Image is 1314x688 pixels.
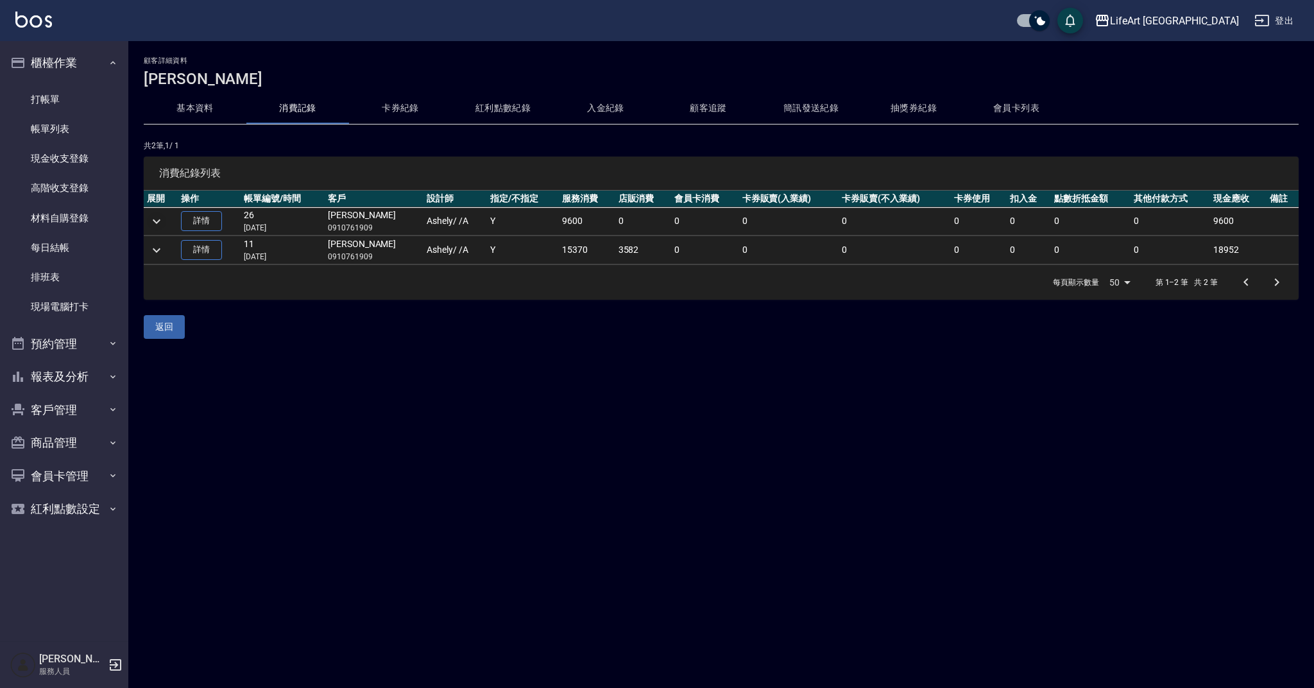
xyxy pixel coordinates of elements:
th: 會員卡消費 [671,191,739,207]
button: 報表及分析 [5,360,123,393]
button: 客戶管理 [5,393,123,427]
p: [DATE] [244,251,321,262]
a: 排班表 [5,262,123,292]
td: Y [487,207,559,236]
td: 9600 [1210,207,1266,236]
th: 指定/不指定 [487,191,559,207]
th: 現金應收 [1210,191,1266,207]
th: 店販消費 [615,191,671,207]
th: 設計師 [423,191,487,207]
td: 0 [615,207,671,236]
button: 卡券紀錄 [349,93,452,124]
th: 點數折抵金額 [1051,191,1131,207]
p: 第 1–2 筆 共 2 筆 [1156,277,1218,288]
button: 櫃檯作業 [5,46,123,80]
th: 卡券販賣(不入業績) [839,191,950,207]
a: 詳情 [181,211,222,231]
button: LifeArt [GEOGRAPHIC_DATA] [1089,8,1244,34]
th: 卡券使用 [951,191,1007,207]
button: expand row [147,241,166,260]
a: 現場電腦打卡 [5,292,123,322]
button: 簡訊發送紀錄 [760,93,862,124]
th: 備註 [1267,191,1299,207]
td: 11 [241,236,325,264]
a: 帳單列表 [5,114,123,144]
button: 顧客追蹤 [657,93,760,124]
td: 0 [839,207,950,236]
button: 登出 [1249,9,1299,33]
td: 0 [1131,236,1210,264]
h5: [PERSON_NAME] [39,653,105,666]
button: expand row [147,212,166,231]
td: 0 [951,236,1007,264]
button: 紅利點數設定 [5,492,123,526]
span: 消費紀錄列表 [159,167,1283,180]
td: 26 [241,207,325,236]
p: 0910761909 [328,222,420,234]
td: 0 [951,207,1007,236]
th: 帳單編號/時間 [241,191,325,207]
td: 0 [1131,207,1210,236]
a: 詳情 [181,240,222,260]
td: 0 [1007,236,1051,264]
td: 0 [739,236,839,264]
th: 展開 [144,191,178,207]
button: 抽獎券紀錄 [862,93,965,124]
button: 返回 [144,315,185,339]
td: 0 [1007,207,1051,236]
button: 商品管理 [5,426,123,460]
td: 18952 [1210,236,1266,264]
td: 0 [671,236,739,264]
th: 其他付款方式 [1131,191,1210,207]
td: 3582 [615,236,671,264]
td: 0 [739,207,839,236]
th: 操作 [178,191,241,207]
button: 會員卡管理 [5,460,123,493]
th: 客戶 [325,191,423,207]
a: 打帳單 [5,85,123,114]
p: [DATE] [244,222,321,234]
td: [PERSON_NAME] [325,207,423,236]
th: 扣入金 [1007,191,1051,207]
td: 15370 [559,236,615,264]
a: 每日結帳 [5,233,123,262]
p: 每頁顯示數量 [1053,277,1099,288]
td: Ashely / /A [423,207,487,236]
div: LifeArt [GEOGRAPHIC_DATA] [1110,13,1239,29]
th: 服務消費 [559,191,615,207]
a: 材料自購登錄 [5,203,123,233]
td: [PERSON_NAME] [325,236,423,264]
button: 紅利點數紀錄 [452,93,554,124]
td: 0 [1051,236,1131,264]
td: Ashely / /A [423,236,487,264]
a: 高階收支登錄 [5,173,123,203]
button: save [1057,8,1083,33]
button: 消費記錄 [246,93,349,124]
td: Y [487,236,559,264]
h3: [PERSON_NAME] [144,70,1299,88]
button: 預約管理 [5,327,123,361]
td: 9600 [559,207,615,236]
p: 服務人員 [39,666,105,677]
div: 50 [1104,265,1135,300]
p: 共 2 筆, 1 / 1 [144,140,1299,151]
button: 基本資料 [144,93,246,124]
img: Logo [15,12,52,28]
img: Person [10,652,36,678]
button: 入金紀錄 [554,93,657,124]
h2: 顧客詳細資料 [144,56,1299,65]
th: 卡券販賣(入業績) [739,191,839,207]
button: 會員卡列表 [965,93,1068,124]
a: 現金收支登錄 [5,144,123,173]
td: 0 [1051,207,1131,236]
td: 0 [671,207,739,236]
p: 0910761909 [328,251,420,262]
td: 0 [839,236,950,264]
